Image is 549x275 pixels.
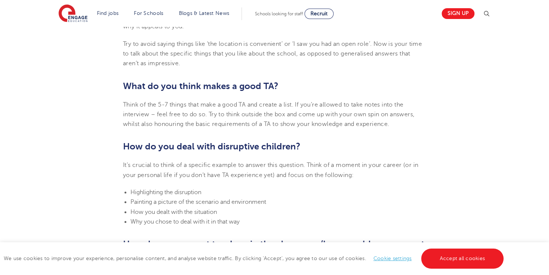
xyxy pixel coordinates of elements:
[130,209,217,215] span: How you dealt with the situation
[134,10,163,16] a: For Schools
[130,189,201,196] span: Highlighting the disruption
[421,249,504,269] a: Accept all cookies
[59,4,88,23] img: Engage Education
[373,256,412,261] a: Cookie settings
[97,10,119,16] a: Find jobs
[130,218,240,225] span: Why you chose to deal with it in that way
[130,199,266,205] span: Painting a picture of the scenario and environment
[123,239,425,262] b: How do you support teachers in the classroom/how would you support a teacher in the classroom?
[123,141,300,152] b: How do you deal with disruptive children?
[442,8,474,19] a: Sign up
[4,256,505,261] span: We use cookies to improve your experience, personalise content, and analyse website traffic. By c...
[123,101,414,128] span: Think of the 5-7 things that make a good TA and create a list. If you’re allowed to take notes in...
[255,11,303,16] span: Schools looking for staff
[310,11,328,16] span: Recruit
[123,81,278,91] b: What do you think makes a good TA?
[123,162,418,178] span: It’s crucial to think of a specific example to answer this question. Think of a moment in your ca...
[123,41,422,67] span: Try to avoid saying things like ‘the location is convenient’ or ‘I saw you had an open role’. Now...
[305,9,334,19] a: Recruit
[179,10,230,16] a: Blogs & Latest News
